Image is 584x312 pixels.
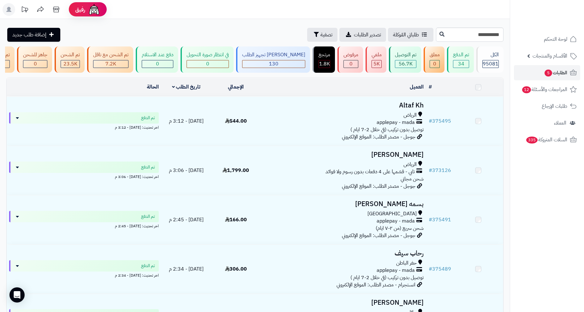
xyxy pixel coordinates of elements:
a: دفع عند الاستلام 0 [134,46,179,73]
img: ai-face.png [88,3,100,16]
span: applepay - mada [377,267,415,274]
span: شحن مجاني [401,175,424,183]
span: 5K [373,60,380,68]
a: الكل95081 [475,46,505,73]
span: تم الدفع [141,115,155,121]
div: 0 [344,60,358,68]
span: تم الدفع [141,263,155,269]
span: إضافة طلب جديد [12,31,46,39]
a: تم التوصيل 56.7K [388,46,422,73]
span: 166.00 [225,216,247,223]
div: 7223 [93,60,128,68]
a: الإجمالي [228,83,244,91]
a: #375491 [429,216,451,223]
span: # [429,216,432,223]
span: 12 [522,86,531,93]
div: تم الشحن مع ناقل [93,51,128,58]
a: العميل [410,83,424,91]
span: applepay - mada [377,119,415,126]
div: 4975 [372,60,381,68]
h3: Altaf Kh [263,102,424,109]
span: تم الدفع [141,164,155,170]
a: مرتجع 1.8K [311,46,336,73]
span: [DATE] - 3:06 م [169,167,204,174]
div: 130 [242,60,305,68]
span: المراجعات والأسئلة [521,85,567,94]
span: 306.00 [225,265,247,273]
div: معلق [430,51,440,58]
div: جاهز للشحن [23,51,47,58]
div: 1813 [319,60,330,68]
span: 130 [269,60,278,68]
span: رفيق [75,6,85,13]
span: الطلبات [544,68,567,77]
h3: [PERSON_NAME] [263,299,424,306]
div: 0 [430,60,439,68]
div: تم التوصيل [395,51,416,58]
div: تم الدفع [453,51,469,58]
a: إضافة طلب جديد [7,28,60,42]
a: تم الشحن 23.5K [53,46,86,73]
div: اخر تحديث: [DATE] - 2:45 م [9,222,159,229]
a: العملاء [514,115,580,131]
a: تم الدفع 34 [446,46,475,73]
span: حفر الباطن [396,260,417,267]
span: 5 [544,69,552,76]
span: 95081 [483,60,498,68]
div: 34 [453,60,469,68]
a: لوحة التحكم [514,32,580,47]
div: Open Intercom Messenger [9,287,25,303]
div: 0 [23,60,47,68]
span: # [429,265,432,273]
span: [DATE] - 2:34 م [169,265,204,273]
span: [DATE] - 2:45 م [169,216,204,223]
span: 1.8K [319,60,330,68]
a: #373126 [429,167,451,174]
span: 7.2K [105,60,116,68]
div: [PERSON_NAME] تجهيز الطلب [242,51,305,58]
div: مرفوض [343,51,358,58]
span: 0 [34,60,37,68]
a: معلق 0 [422,46,446,73]
img: logo-2.png [541,13,578,26]
a: #375489 [429,265,451,273]
div: 0 [187,60,229,68]
span: # [429,167,432,174]
span: [GEOGRAPHIC_DATA] [367,210,417,217]
div: في انتظار صورة التحويل [187,51,229,58]
span: العملاء [554,119,566,127]
span: 0 [206,60,209,68]
div: تم الشحن [61,51,80,58]
a: #375495 [429,117,451,125]
span: [DATE] - 3:12 م [169,117,204,125]
div: اخر تحديث: [DATE] - 3:12 م [9,124,159,130]
span: طلبات الإرجاع [542,102,567,111]
a: [PERSON_NAME] تجهيز الطلب 130 [235,46,311,73]
span: 0 [433,60,436,68]
a: # [429,83,432,91]
a: تحديثات المنصة [17,3,33,17]
div: 0 [142,60,173,68]
a: تصدير الطلبات [339,28,386,42]
div: دفع عند الاستلام [142,51,173,58]
span: 335 [526,136,538,144]
span: 0 [349,60,353,68]
a: مرفوض 0 [336,46,364,73]
a: السلات المتروكة335 [514,132,580,147]
a: المراجعات والأسئلة12 [514,82,580,97]
span: جوجل - مصدر الطلب: الموقع الإلكتروني [342,182,415,190]
span: الأقسام والمنتجات [533,52,567,60]
a: جاهز للشحن 0 [16,46,53,73]
h3: بسمه [PERSON_NAME] [263,200,424,208]
a: الطلبات5 [514,65,580,80]
span: applepay - mada [377,217,415,225]
span: 34 [458,60,464,68]
span: طلباتي المُوكلة [393,31,419,39]
div: اخر تحديث: [DATE] - 2:34 م [9,272,159,278]
h3: رحاب سيف [263,250,424,257]
span: شحن سريع (من ٢-٧ ايام) [376,224,424,232]
span: تصدير الطلبات [354,31,381,39]
span: توصيل بدون تركيب (في خلال 2-7 ايام ) [350,126,424,133]
a: تم الشحن مع ناقل 7.2K [86,46,134,73]
button: تصفية [307,28,337,42]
